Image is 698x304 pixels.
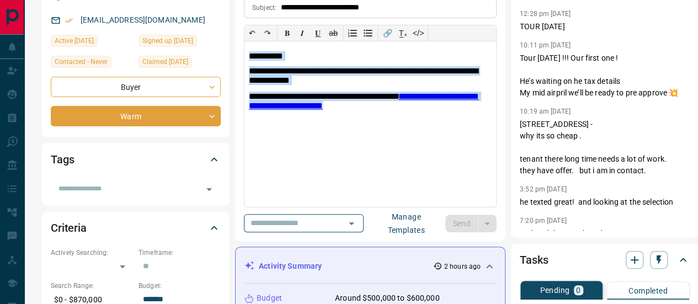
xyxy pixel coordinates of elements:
[252,3,276,13] p: Subject:
[315,29,321,38] span: 𝐔
[445,215,497,232] div: split button
[360,25,376,41] button: Bullet list
[326,25,341,41] button: ab
[310,25,326,41] button: 𝐔
[520,119,690,177] p: [STREET_ADDRESS] - why its so cheap . tenant there long time needs a lot of work. they have offer...
[51,248,133,258] p: Actively Searching:
[279,25,295,41] button: 𝐁
[51,151,74,168] h2: Tags
[520,185,567,193] p: 3:52 pm [DATE]
[520,217,567,225] p: 7:20 pm [DATE]
[520,52,690,99] p: Tour [DATE] !!! Our first one ! He’s waiting on he tax details My mid airpril we’ll be ready to p...
[55,35,94,46] span: Active [DATE]
[444,262,481,271] p: 2 hours ago
[344,216,359,231] button: Open
[142,35,193,46] span: Signed up [DATE]
[51,77,221,97] div: Buyer
[520,251,548,269] h2: Tasks
[520,247,690,273] div: Tasks
[257,292,282,304] p: Budget
[260,25,275,41] button: ↷
[244,256,496,276] div: Activity Summary2 hours ago
[329,29,338,38] s: ab
[520,196,690,208] p: he texted great! and looking at the selection
[520,21,690,33] p: TOUR [DATE]
[520,41,571,49] p: 10:11 pm [DATE]
[259,260,322,272] p: Activity Summary
[345,25,360,41] button: Numbered list
[520,228,690,239] p: updated the search and sent a text.
[138,35,221,50] div: Sun Jul 24 2016
[244,25,260,41] button: ↶
[395,25,411,41] button: T̲ₓ
[520,108,571,115] p: 10:19 am [DATE]
[295,25,310,41] button: 𝑰
[81,15,205,24] a: [EMAIL_ADDRESS][DOMAIN_NAME]
[520,10,571,18] p: 12:28 pm [DATE]
[51,35,133,50] div: Wed Jul 23 2025
[51,219,87,237] h2: Criteria
[540,286,569,294] p: Pending
[138,281,221,291] p: Budget:
[55,56,108,67] span: Contacted - Never
[142,56,188,67] span: Claimed [DATE]
[138,56,221,71] div: Fri Feb 14 2025
[51,106,221,126] div: Warm
[367,215,445,232] button: Manage Templates
[65,17,73,24] svg: Email Verified
[51,281,133,291] p: Search Range:
[201,182,217,197] button: Open
[411,25,426,41] button: </>
[138,248,221,258] p: Timeframe:
[380,25,395,41] button: 🔗
[51,146,221,173] div: Tags
[576,286,580,294] p: 0
[628,287,668,295] p: Completed
[335,292,440,304] p: Around $500,000 to $600,000
[51,215,221,241] div: Criteria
